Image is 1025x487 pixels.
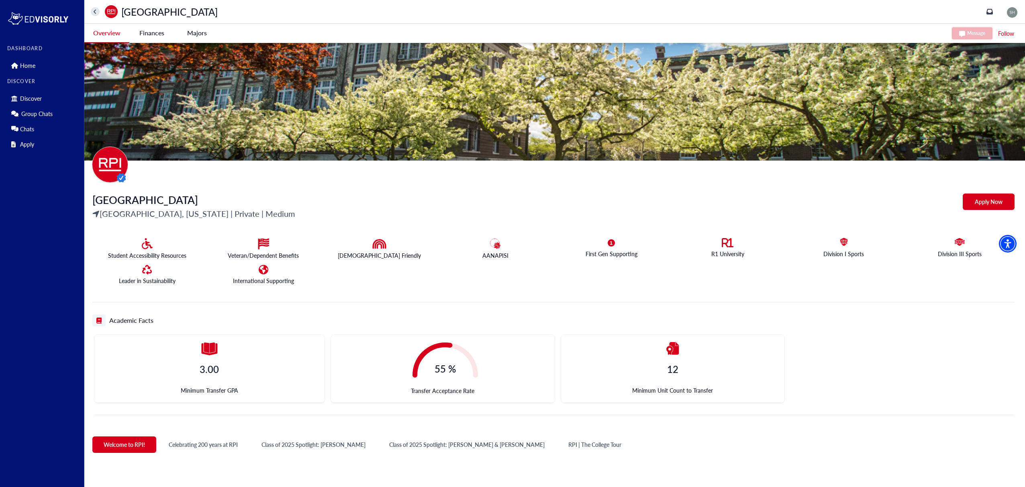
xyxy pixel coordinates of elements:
[105,5,118,18] img: universityName
[557,436,633,453] button: RPI | The College Tour
[21,110,53,117] p: Group Chats
[667,363,678,375] h4: 12
[586,251,637,257] p: First Gen Supporting
[157,436,249,453] button: Celebrating 200 years at RPI
[632,386,713,395] span: Minimum Unit Count to Transfer
[7,59,79,72] div: Home
[711,251,744,257] p: R1 University
[92,208,295,220] p: [GEOGRAPHIC_DATA], [US_STATE] | Private | Medium
[20,141,34,148] p: Apply
[7,46,79,51] label: DASHBOARD
[91,7,100,16] button: home
[7,122,79,135] div: Chats
[174,24,219,42] button: Majors
[109,316,153,325] h5: Academic Facts
[482,253,508,259] p: AANAPISI
[378,436,556,453] button: Class of 2025 Spotlight: [PERSON_NAME] & [PERSON_NAME]
[200,363,219,375] h4: 3.00
[7,79,79,84] label: DISCOVER
[84,43,1025,161] img: A sunny campus scene featuring blooming trees with white flowers, green grass, and a historic bri...
[411,387,474,395] span: Transfer Acceptance Rate
[233,278,294,284] p: International Supporting
[7,138,79,151] div: Apply
[7,10,69,26] img: logo
[92,436,156,453] button: Welcome to RPI!
[20,95,42,102] p: Discover
[20,126,34,132] p: Chats
[92,192,198,207] span: [GEOGRAPHIC_DATA]
[7,107,79,120] div: Group Chats
[119,278,176,284] p: Leader in Sustainability
[938,251,982,257] p: Division III Sports
[92,147,128,183] img: universityName
[823,251,864,257] p: Division I Sports
[20,62,35,69] p: Home
[999,235,1017,253] div: Accessibility Menu
[997,29,1015,39] button: Follow
[250,436,377,453] button: Class of 2025 Spotlight: [PERSON_NAME]
[338,253,421,259] p: [DEMOGRAPHIC_DATA] Friendly
[108,253,186,259] p: Student Accessibility Resources
[963,194,1015,210] button: Apply Now
[412,362,478,376] span: 55 %
[129,24,174,42] button: Finances
[84,24,129,43] button: Overview
[181,386,238,395] span: Minimum Transfer GPA
[121,7,218,16] p: [GEOGRAPHIC_DATA]
[986,8,993,15] a: inbox
[228,253,299,259] p: Veteran/Dependent Benefits
[7,92,79,105] div: Discover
